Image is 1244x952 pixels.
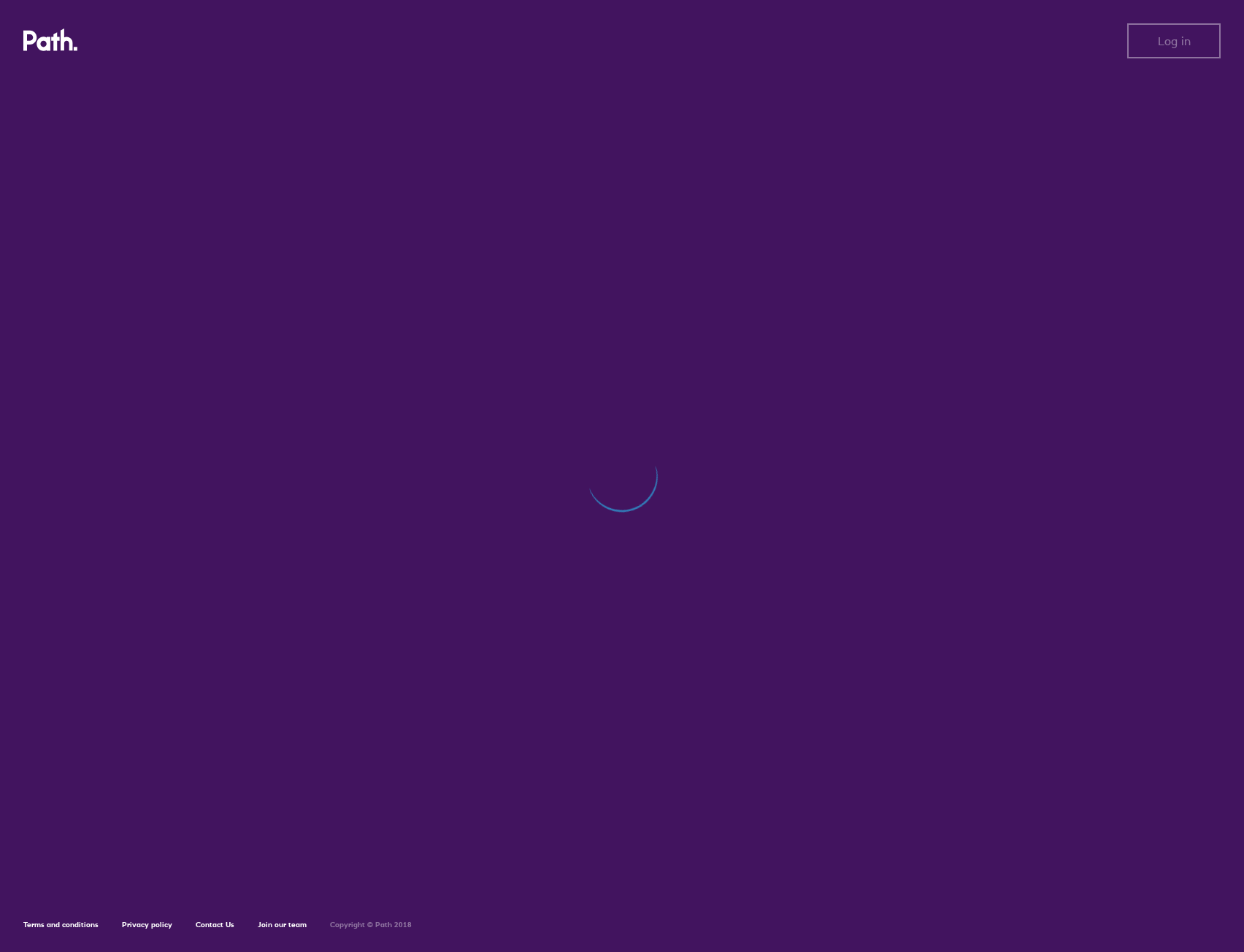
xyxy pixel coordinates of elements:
[196,920,234,929] a: Contact Us
[1158,34,1191,47] span: Log in
[23,920,99,929] a: Terms and conditions
[1127,23,1221,58] button: Log in
[122,920,172,929] a: Privacy policy
[330,921,412,929] h6: Copyright © Path 2018
[258,920,307,929] a: Join our team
